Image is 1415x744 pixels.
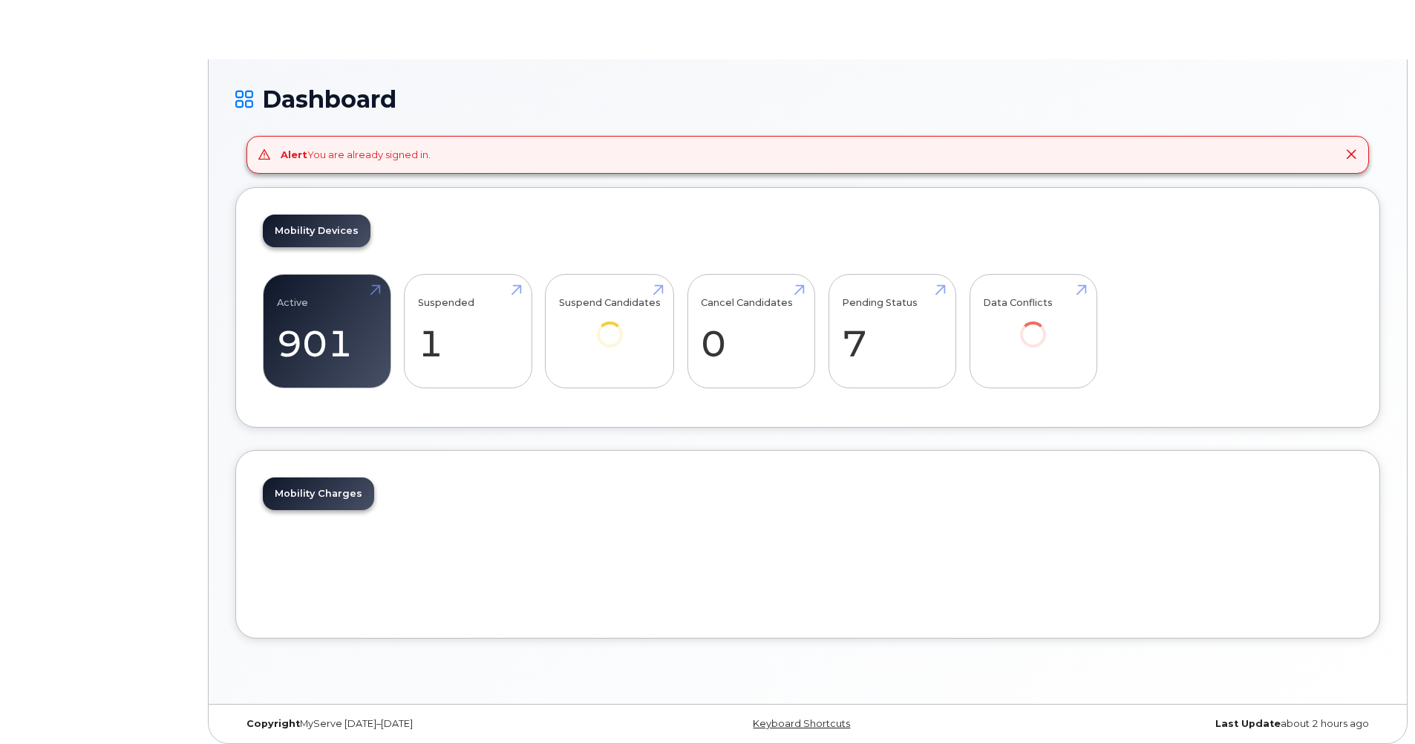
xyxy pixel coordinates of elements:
[281,148,431,162] div: You are already signed in.
[1215,718,1281,729] strong: Last Update
[753,718,850,729] a: Keyboard Shortcuts
[277,282,377,380] a: Active 901
[235,718,617,730] div: MyServe [DATE]–[DATE]
[263,215,370,247] a: Mobility Devices
[281,149,307,160] strong: Alert
[263,477,374,510] a: Mobility Charges
[235,86,1380,112] h1: Dashboard
[246,718,300,729] strong: Copyright
[999,718,1380,730] div: about 2 hours ago
[983,282,1083,368] a: Data Conflicts
[418,282,518,380] a: Suspended 1
[842,282,942,380] a: Pending Status 7
[701,282,801,380] a: Cancel Candidates 0
[559,282,661,368] a: Suspend Candidates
